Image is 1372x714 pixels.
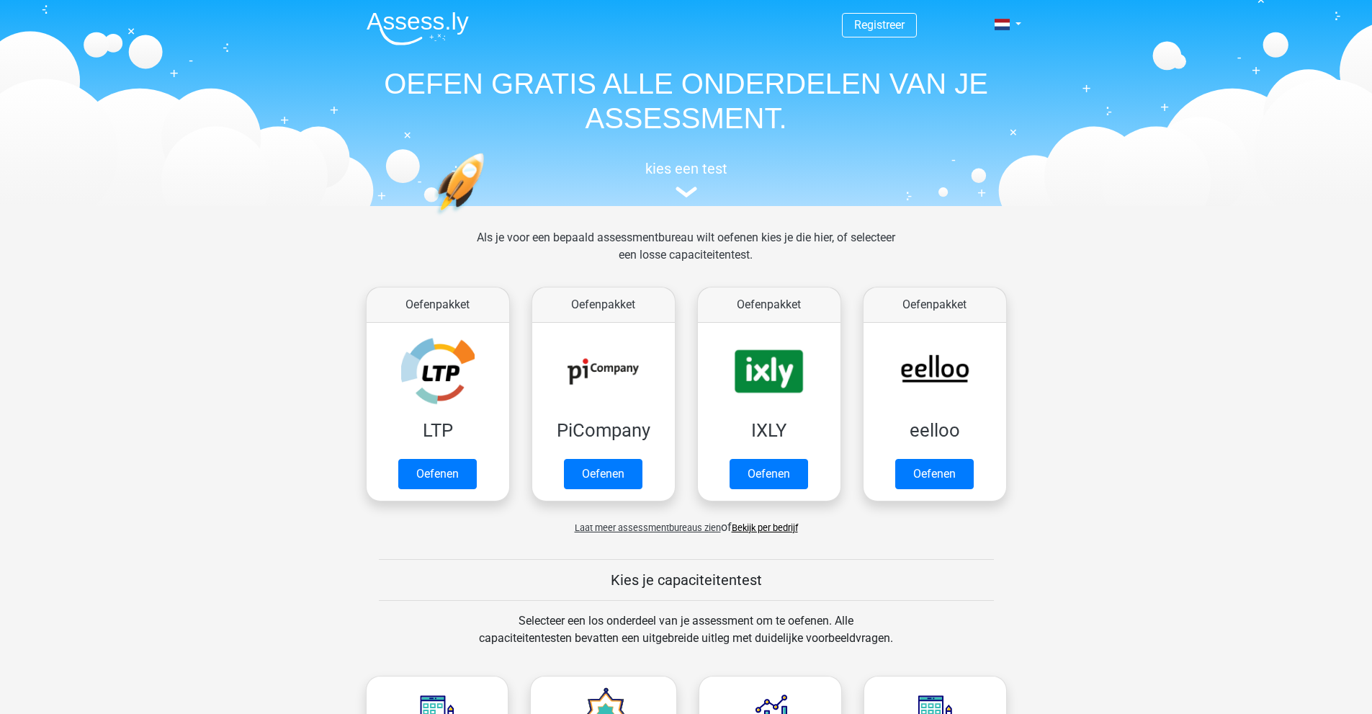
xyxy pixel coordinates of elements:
a: Oefenen [398,459,477,489]
a: kies een test [355,160,1018,198]
a: Oefenen [895,459,974,489]
a: Registreer [854,18,905,32]
img: assessment [676,187,697,197]
a: Bekijk per bedrijf [732,522,798,533]
span: Laat meer assessmentbureaus zien [575,522,721,533]
h5: kies een test [355,160,1018,177]
h5: Kies je capaciteitentest [379,571,994,589]
div: Als je voor een bepaald assessmentbureau wilt oefenen kies je die hier, of selecteer een losse ca... [465,229,907,281]
img: Assessly [367,12,469,45]
a: Oefenen [564,459,642,489]
h1: OEFEN GRATIS ALLE ONDERDELEN VAN JE ASSESSMENT. [355,66,1018,135]
img: oefenen [434,153,540,283]
div: Selecteer een los onderdeel van je assessment om te oefenen. Alle capaciteitentesten bevatten een... [465,612,907,664]
a: Oefenen [730,459,808,489]
div: of [355,507,1018,536]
